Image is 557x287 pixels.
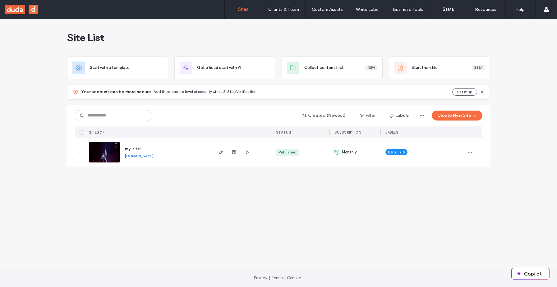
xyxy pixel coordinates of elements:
label: Sites [238,7,249,12]
div: Start with a template [67,56,168,79]
button: Filter [354,111,382,121]
label: Custom Assets [312,7,343,12]
button: Created (Newest) [297,111,351,121]
label: Business Tools [393,7,423,12]
div: Get a head start with AI [174,56,275,79]
span: Collect content first [304,65,344,71]
button: Labels [384,111,414,121]
a: Terms [272,276,283,280]
span: Your account can be more secure [81,89,151,95]
span: SUBSCRIPTION [334,130,361,134]
span: Site List [67,31,104,44]
div: Collect content firstNew [282,56,383,79]
span: | [269,276,270,280]
div: New [365,65,377,71]
label: White Label [356,7,380,12]
label: Stats [443,7,454,12]
div: Published [278,149,297,155]
span: LABELS [385,130,398,134]
label: Clients & Team [268,7,299,12]
span: SITES (1) [89,130,104,134]
label: Resources [475,7,496,12]
span: Editor 2.0 [388,149,405,155]
span: Add the standard level of security with a 2-Step Verification. [154,89,257,94]
a: [DOMAIN_NAME] [125,153,154,158]
span: STATUS [276,130,291,134]
div: Start from fileBeta [389,56,490,79]
span: Get a head start with AI [197,65,241,71]
label: Help [515,7,525,12]
div: Beta [472,65,485,71]
span: | [284,276,285,280]
span: Start with a template [90,65,130,71]
a: my-site1 [125,147,141,151]
button: Create New Site [432,111,482,121]
span: Monthly [342,149,357,155]
span: Start from file [412,65,438,71]
button: Set it Up [452,88,477,96]
button: d [29,5,38,14]
a: Privacy [254,276,267,280]
a: Contact [287,276,303,280]
button: Copilot [512,268,549,279]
